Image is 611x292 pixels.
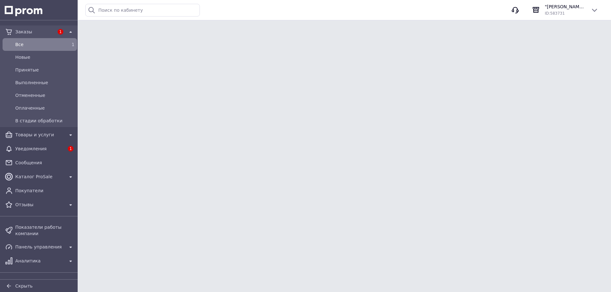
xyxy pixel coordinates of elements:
span: Покупатели [15,187,74,194]
span: ID: 583731 [545,11,565,16]
span: "[PERSON_NAME]" - магазин мебельной фурнитури [545,3,586,10]
span: Сообщения [15,160,74,166]
input: Поиск по кабинету [85,4,200,17]
span: Оплаченные [15,105,74,111]
span: 1 [58,29,63,35]
span: В стадии обработки [15,118,74,124]
span: 1 [72,42,74,47]
span: Заказы [15,29,54,35]
span: Новые [15,54,74,60]
span: Выполненные [15,79,74,86]
span: Отмененные [15,92,74,98]
span: Принятые [15,67,74,73]
span: Все [15,41,62,48]
span: Аналитика [15,258,64,264]
span: Скрыть [15,283,33,289]
span: Каталог ProSale [15,173,64,180]
span: Показатели работы компании [15,224,74,237]
span: Товары и услуги [15,132,64,138]
span: Отзывы [15,201,64,208]
span: Панель управления [15,244,64,250]
span: Уведомления [15,146,64,152]
span: 1 [68,146,74,152]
